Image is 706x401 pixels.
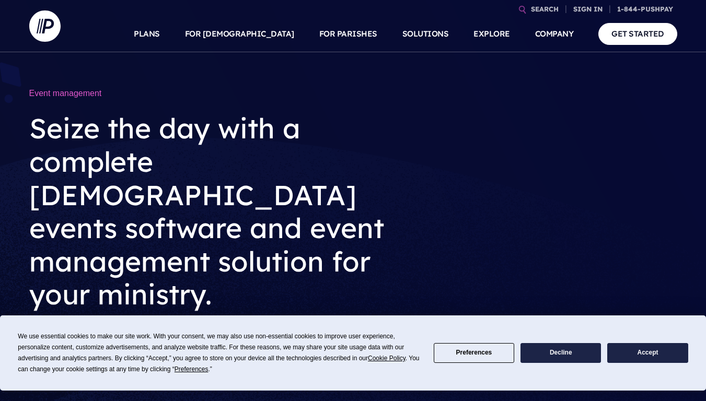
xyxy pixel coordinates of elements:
[598,23,677,44] a: GET STARTED
[29,103,400,320] h2: Seize the day with a complete [DEMOGRAPHIC_DATA] events software and event management solution fo...
[18,331,421,375] div: We use essential cookies to make our site work. With your consent, we may also use non-essential ...
[185,16,294,52] a: FOR [DEMOGRAPHIC_DATA]
[319,16,377,52] a: FOR PARISHES
[535,16,574,52] a: COMPANY
[402,16,449,52] a: SOLUTIONS
[473,16,510,52] a: EXPLORE
[175,365,209,373] span: Preferences
[520,343,601,363] button: Decline
[368,355,406,362] span: Cookie Policy
[434,343,514,363] button: Preferences
[607,343,688,363] button: Accept
[29,84,400,103] h1: Event management
[134,16,160,52] a: PLANS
